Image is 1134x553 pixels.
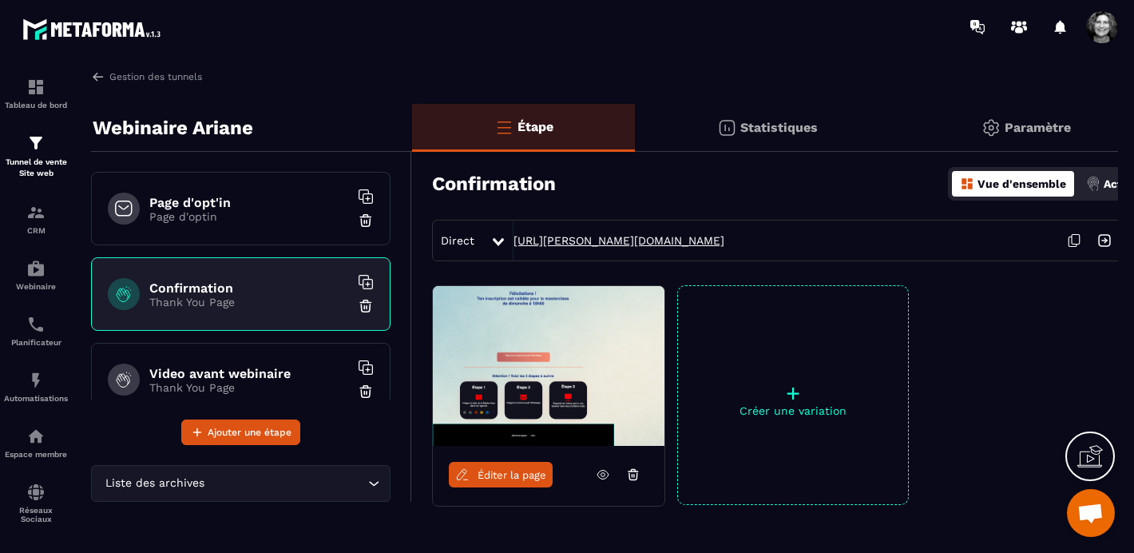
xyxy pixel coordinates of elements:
p: CRM [4,226,68,235]
img: arrow-next.bcc2205e.svg [1089,225,1120,256]
p: Statistiques [740,120,818,135]
p: Étape [517,119,553,134]
a: social-networksocial-networkRéseaux Sociaux [4,471,68,535]
a: automationsautomationsWebinaire [4,247,68,303]
img: dashboard-orange.40269519.svg [960,177,974,191]
p: Planificateur [4,338,68,347]
p: Webinaire [4,282,68,291]
span: Éditer la page [478,469,546,481]
img: setting-gr.5f69749f.svg [981,118,1001,137]
p: Réseaux Sociaux [4,506,68,523]
a: automationsautomationsAutomatisations [4,359,68,415]
p: Tableau de bord [4,101,68,109]
h6: Page d'opt'in [149,195,349,210]
img: automations [26,371,46,390]
p: + [678,382,908,404]
img: formation [26,133,46,153]
div: Ouvrir le chat [1067,489,1115,537]
a: Éditer la page [449,462,553,487]
img: bars-o.4a397970.svg [494,117,513,137]
img: trash [358,384,374,400]
p: Tunnel de vente Site web [4,157,68,179]
p: Thank You Page [149,381,349,394]
a: Gestion des tunnels [91,70,202,84]
span: Liste des archives [101,475,208,492]
img: scheduler [26,315,46,334]
p: Automatisations [4,394,68,403]
p: Vue d'ensemble [977,177,1066,190]
img: image [433,286,664,446]
img: formation [26,78,46,97]
p: Espace membre [4,450,68,459]
a: schedulerschedulerPlanificateur [4,303,68,359]
span: Direct [441,234,474,247]
a: formationformationTableau de bord [4,66,68,121]
h6: Video avant webinaire [149,366,349,381]
img: formation [26,203,46,222]
p: Page d'optin [149,210,349,223]
img: automations [26,259,46,278]
img: trash [358,298,374,314]
a: formationformationCRM [4,191,68,247]
div: Search for option [91,465,391,502]
p: Thank You Page [149,296,349,308]
img: automations [26,427,46,446]
img: logo [22,14,166,44]
img: arrow [91,70,105,84]
h3: Confirmation [432,173,556,195]
p: Paramètre [1005,120,1071,135]
p: Webinaire Ariane [93,112,253,144]
p: Créer une variation [678,404,908,417]
a: automationsautomationsEspace membre [4,415,68,471]
img: trash [358,213,374,229]
span: Ajouter une étape [208,424,291,440]
button: Ajouter une étape [181,420,300,445]
a: formationformationTunnel de vente Site web [4,121,68,191]
img: actions.d6e523a2.png [1086,177,1100,191]
input: Search for option [208,475,364,492]
h6: Confirmation [149,280,349,296]
a: [URL][PERSON_NAME][DOMAIN_NAME] [513,234,724,247]
img: social-network [26,483,46,502]
img: stats.20deebd0.svg [717,118,736,137]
